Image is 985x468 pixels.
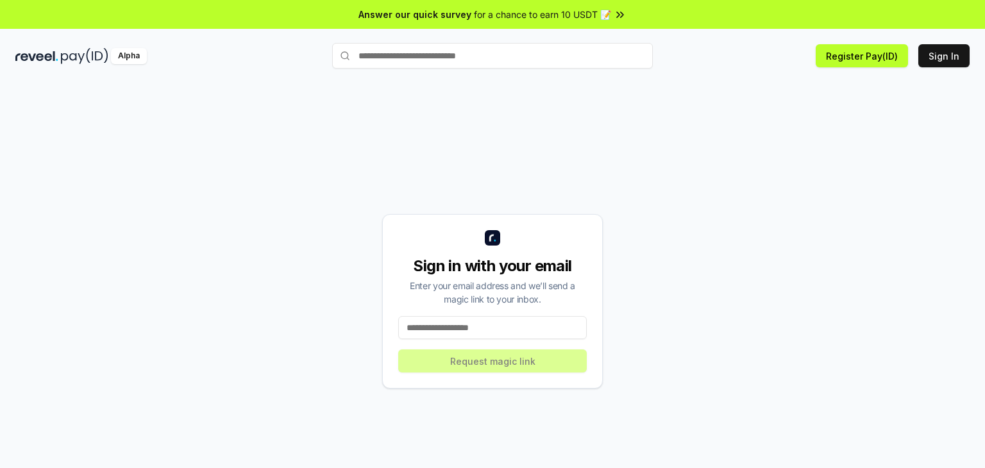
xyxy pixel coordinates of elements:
[358,8,471,21] span: Answer our quick survey
[485,230,500,246] img: logo_small
[474,8,611,21] span: for a chance to earn 10 USDT 📝
[816,44,908,67] button: Register Pay(ID)
[398,256,587,276] div: Sign in with your email
[15,48,58,64] img: reveel_dark
[111,48,147,64] div: Alpha
[918,44,970,67] button: Sign In
[61,48,108,64] img: pay_id
[398,279,587,306] div: Enter your email address and we’ll send a magic link to your inbox.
